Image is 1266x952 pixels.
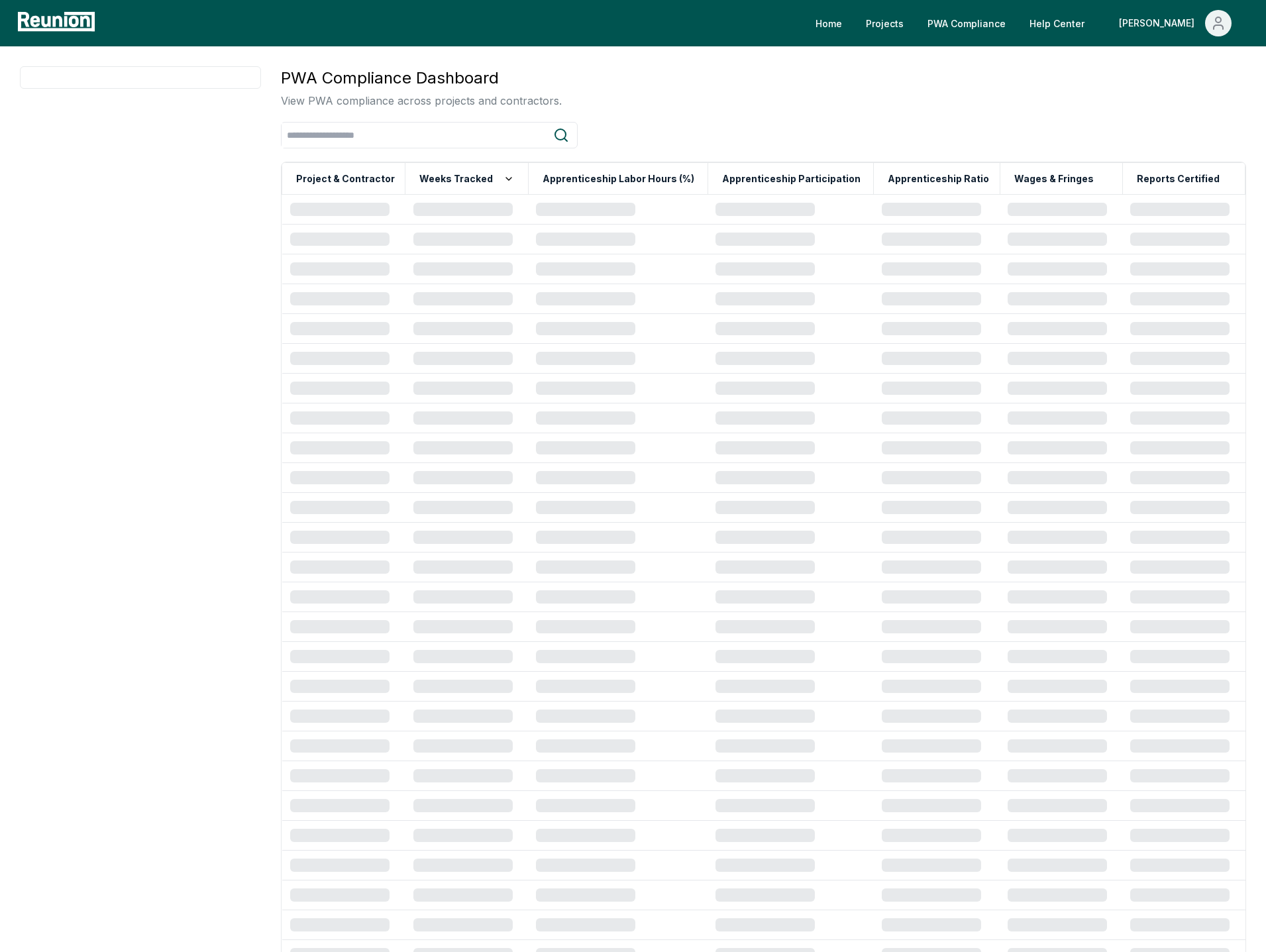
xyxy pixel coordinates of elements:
[281,93,562,109] p: View PWA compliance across projects and contractors.
[1108,10,1242,36] button: [PERSON_NAME]
[417,166,517,192] button: Weeks Tracked
[1134,166,1222,192] button: Reports Certified
[293,166,397,192] button: Project & Contractor
[917,10,1016,36] a: PWA Compliance
[805,10,1253,36] nav: Main
[885,166,992,192] button: Apprenticeship Ratio
[1019,10,1095,36] a: Help Center
[719,166,863,192] button: Apprenticeship Participation
[1012,166,1096,192] button: Wages & Fringes
[805,10,853,36] a: Home
[540,166,697,192] button: Apprenticeship Labor Hours (%)
[281,66,562,90] h3: PWA Compliance Dashboard
[1119,10,1200,36] div: [PERSON_NAME]
[855,10,914,36] a: Projects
